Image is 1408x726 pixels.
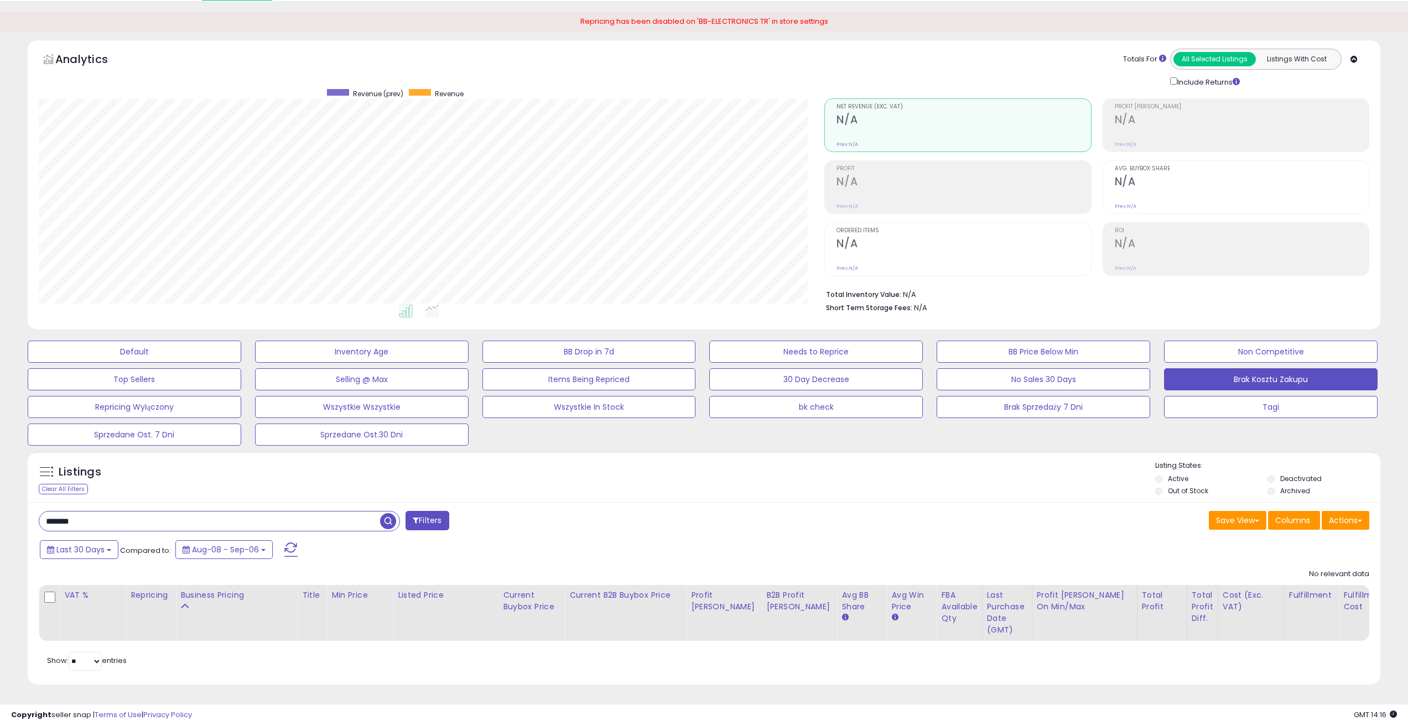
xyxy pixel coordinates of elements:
[837,228,1090,234] span: Ordered Items
[120,545,171,556] span: Compared to:
[1168,474,1188,483] label: Active
[28,424,241,446] button: Sprzedane Ost. 7 Dni
[837,237,1090,252] h2: N/A
[1164,396,1378,418] button: Tagi
[64,589,121,601] div: VAT %
[837,175,1090,190] h2: N/A
[1115,175,1369,190] h2: N/A
[837,203,858,210] small: Prev: N/A
[709,368,923,390] button: 30 Day Decrease
[47,655,127,666] span: Show: entries
[95,709,142,720] a: Terms of Use
[59,464,101,480] h5: Listings
[1268,511,1320,530] button: Columns
[1223,589,1280,613] div: Cost (Exc. VAT)
[331,589,388,601] div: Min Price
[941,589,977,624] div: FBA Available Qty
[891,589,932,613] div: Avg Win Price
[28,368,241,390] button: Top Sellers
[1164,341,1378,363] button: Non Competitive
[398,589,493,601] div: Listed Price
[1289,589,1334,601] div: Fulfillment
[143,709,192,720] a: Privacy Policy
[482,368,696,390] button: Items Being Repriced
[1162,75,1253,88] div: Include Returns
[180,589,293,601] div: Business Pricing
[1115,203,1136,210] small: Prev: N/A
[503,589,560,613] div: Current Buybox Price
[1309,569,1369,579] div: No relevant data
[131,589,171,601] div: Repricing
[482,396,696,418] button: Wszystkie In Stock
[1115,237,1369,252] h2: N/A
[826,287,1361,300] li: N/A
[891,613,898,623] small: Avg Win Price.
[192,544,259,555] span: Aug-08 - Sep-06
[28,396,241,418] button: Repricing Wyłączony
[837,141,858,148] small: Prev: N/A
[1115,141,1136,148] small: Prev: N/A
[766,589,832,613] div: B2B Profit [PERSON_NAME]
[28,341,241,363] button: Default
[11,709,51,720] strong: Copyright
[435,89,464,98] span: Revenue
[1354,709,1397,720] span: 2025-10-7 14:16 GMT
[175,540,273,559] button: Aug-08 - Sep-06
[826,290,901,299] b: Total Inventory Value:
[837,104,1090,110] span: Net Revenue (Exc. VAT)
[1123,54,1166,65] div: Totals For
[39,484,88,494] div: Clear All Filters
[937,368,1150,390] button: No Sales 30 Days
[255,341,469,363] button: Inventory Age
[987,589,1027,636] div: Last Purchase Date (GMT)
[1209,511,1266,530] button: Save View
[826,303,912,312] b: Short Term Storage Fees:
[11,710,192,720] div: seller snap | |
[1168,486,1208,495] label: Out of Stock
[55,51,129,70] h5: Analytics
[841,589,882,613] div: Avg BB Share
[1164,368,1378,390] button: Brak Kosztu Zakupu
[937,396,1150,418] button: Brak Sprzedaży 7 Dni
[1173,52,1256,66] button: All Selected Listings
[1115,166,1369,172] span: Avg. Buybox Share
[1280,486,1310,495] label: Archived
[1155,461,1380,471] p: Listing States:
[837,166,1090,172] span: Profit
[1192,589,1213,624] div: Total Profit Diff.
[709,396,923,418] button: bk check
[302,589,322,601] div: Title
[1115,113,1369,128] h2: N/A
[841,613,848,623] small: Avg BB Share.
[353,89,403,98] span: Revenue (prev)
[1142,589,1182,613] div: Total Profit
[1275,515,1310,526] span: Columns
[406,511,449,530] button: Filters
[56,544,105,555] span: Last 30 Days
[40,540,118,559] button: Last 30 Days
[1280,474,1322,483] label: Deactivated
[1032,585,1137,641] th: The percentage added to the cost of goods (COGS) that forms the calculator for Min & Max prices.
[1255,52,1338,66] button: Listings With Cost
[255,396,469,418] button: Wszystkie Wszystkie
[255,368,469,390] button: Selling @ Max
[1115,265,1136,271] small: Prev: N/A
[937,341,1150,363] button: BB Price Below Min
[1115,228,1369,234] span: ROI
[837,265,858,271] small: Prev: N/A
[914,302,927,313] span: N/A
[1322,511,1369,530] button: Actions
[709,341,923,363] button: Needs to Reprice
[1343,589,1386,613] div: Fulfillment Cost
[482,341,696,363] button: BB Drop in 7d
[580,16,828,27] span: Repricing has been disabled on 'BB-ELECTRONICS TR' in store settings
[569,589,682,601] div: Current B2B Buybox Price
[1115,104,1369,110] span: Profit [PERSON_NAME]
[837,113,1090,128] h2: N/A
[255,424,469,446] button: Sprzedane Ost.30 Dni
[1037,589,1132,613] div: Profit [PERSON_NAME] on Min/Max
[691,589,757,613] div: Profit [PERSON_NAME]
